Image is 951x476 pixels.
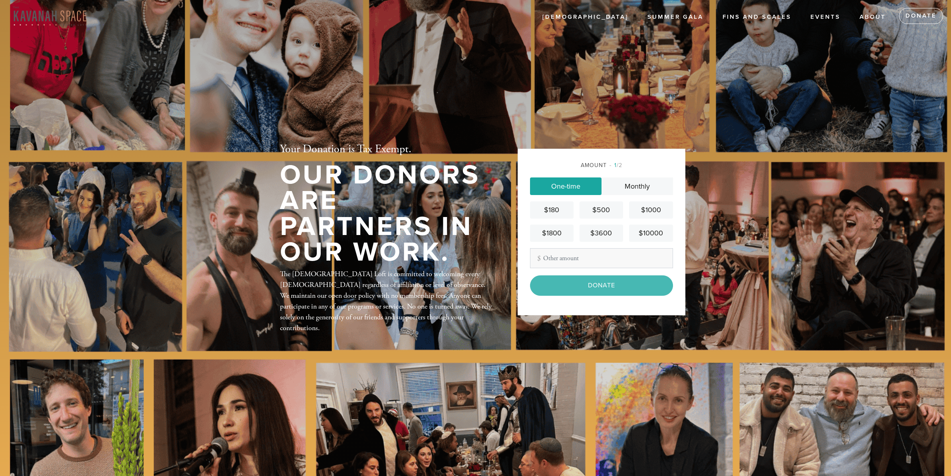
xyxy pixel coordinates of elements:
[614,162,617,169] span: 1
[580,225,623,242] a: $3600
[854,10,892,25] a: ABOUT
[280,162,492,265] h1: Our Donors are Partners in Our Work.
[12,5,88,27] img: KavanahSpace%28Red-sand%29%20%281%29.png
[632,228,669,239] div: $10000
[641,10,709,25] a: Summer Gala
[536,10,634,25] a: [DEMOGRAPHIC_DATA]
[530,225,574,242] a: $1800
[583,228,620,239] div: $3600
[533,228,570,239] div: $1800
[629,201,673,219] a: $1000
[530,248,673,268] input: Other amount
[629,225,673,242] a: $10000
[602,177,673,195] a: Monthly
[280,143,492,156] h2: Your Donation is Tax Exempt.
[530,201,574,219] a: $180
[530,161,673,169] div: Amount
[580,201,623,219] a: $500
[717,10,797,25] a: Fins and Scales
[632,205,669,215] div: $1000
[610,162,622,169] span: /2
[530,177,602,195] a: One-time
[280,269,492,333] div: The [DEMOGRAPHIC_DATA] Loft is committed to welcoming every [DEMOGRAPHIC_DATA] regardless of affi...
[899,8,943,24] a: Donate
[804,10,846,25] a: Events
[533,205,570,215] div: $180
[583,205,620,215] div: $500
